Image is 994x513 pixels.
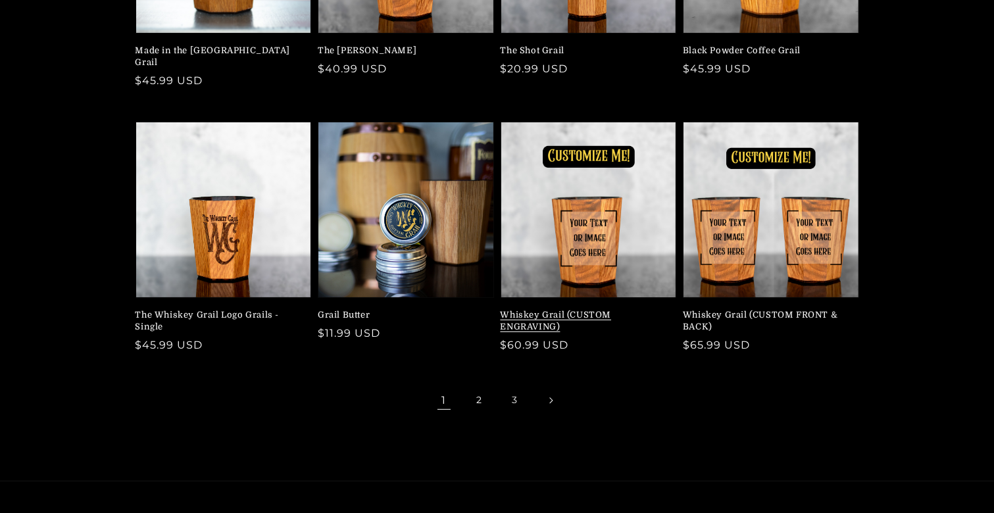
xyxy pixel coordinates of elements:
[136,309,304,333] a: The Whiskey Grail Logo Grails - Single
[136,45,304,68] a: Made in the [GEOGRAPHIC_DATA] Grail
[136,386,859,415] nav: Pagination
[501,45,669,57] a: The Shot Grail
[501,309,669,333] a: Whiskey Grail (CUSTOM ENGRAVING)
[683,45,851,57] a: Black Powder Coffee Grail
[430,386,459,415] span: Page 1
[318,45,486,57] a: The [PERSON_NAME]
[536,386,565,415] a: Next page
[683,309,851,333] a: Whiskey Grail (CUSTOM FRONT & BACK)
[465,386,494,415] a: Page 2
[501,386,530,415] a: Page 3
[318,309,486,321] a: Grail Butter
